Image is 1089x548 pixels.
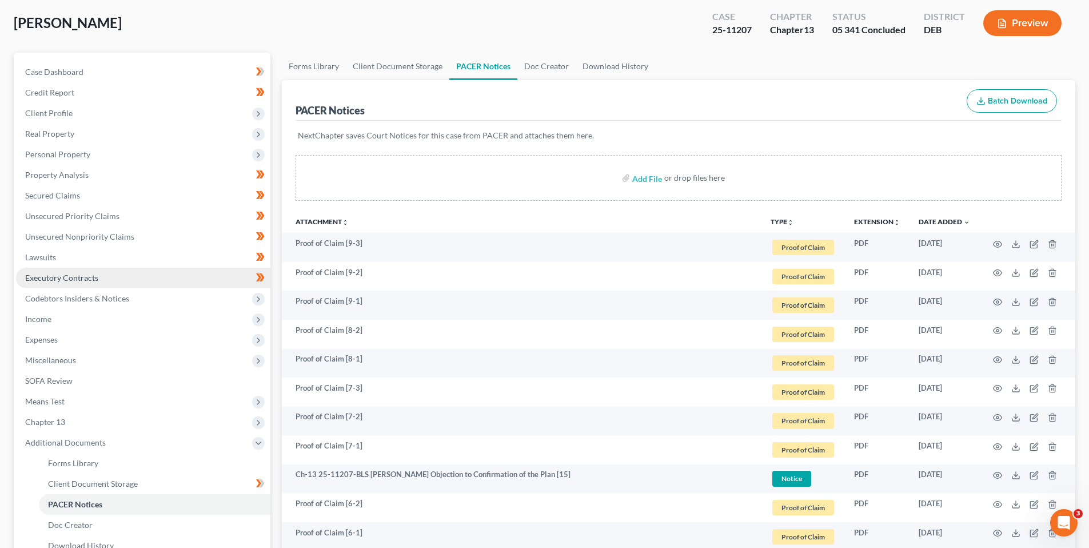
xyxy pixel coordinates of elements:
[772,500,834,515] span: Proof of Claim
[845,464,910,494] td: PDF
[983,10,1062,36] button: Preview
[845,233,910,262] td: PDF
[910,464,979,494] td: [DATE]
[772,413,834,428] span: Proof of Claim
[771,238,836,257] a: Proof of Claim
[910,493,979,522] td: [DATE]
[771,354,836,372] a: Proof of Claim
[845,291,910,320] td: PDF
[772,297,834,313] span: Proof of Claim
[845,407,910,436] td: PDF
[770,10,814,23] div: Chapter
[712,23,752,37] div: 25-11207
[1074,509,1083,518] span: 3
[772,355,834,371] span: Proof of Claim
[48,479,138,489] span: Client Document Storage
[910,407,979,436] td: [DATE]
[25,355,76,365] span: Miscellaneous
[988,96,1047,106] span: Batch Download
[845,349,910,378] td: PDF
[771,498,836,517] a: Proof of Claim
[771,296,836,315] a: Proof of Claim
[16,268,270,288] a: Executory Contracts
[854,217,900,226] a: Extensionunfold_more
[39,494,270,515] a: PACER Notices
[16,185,270,206] a: Secured Claims
[1050,509,1078,537] iframe: Intercom live chat
[25,170,89,180] span: Property Analysis
[25,252,56,262] span: Lawsuits
[48,458,98,468] span: Forms Library
[282,493,761,522] td: Proof of Claim [6-2]
[282,320,761,349] td: Proof of Claim [8-2]
[25,232,134,241] span: Unsecured Nonpriority Claims
[832,23,905,37] div: 05 341 Concluded
[16,227,270,247] a: Unsecured Nonpriority Claims
[804,24,814,35] span: 13
[712,10,752,23] div: Case
[282,349,761,378] td: Proof of Claim [8-1]
[910,435,979,464] td: [DATE]
[282,262,761,291] td: Proof of Claim [9-2]
[910,262,979,291] td: [DATE]
[910,320,979,349] td: [DATE]
[772,529,834,545] span: Proof of Claim
[16,247,270,268] a: Lawsuits
[910,349,979,378] td: [DATE]
[39,453,270,474] a: Forms Library
[771,527,836,546] a: Proof of Claim
[910,233,979,262] td: [DATE]
[845,435,910,464] td: PDF
[910,378,979,407] td: [DATE]
[25,376,73,386] span: SOFA Review
[576,53,655,80] a: Download History
[919,217,970,226] a: Date Added expand_more
[282,435,761,464] td: Proof of Claim [7-1]
[771,267,836,286] a: Proof of Claim
[25,67,83,77] span: Case Dashboard
[772,442,834,458] span: Proof of Claim
[771,440,836,459] a: Proof of Claim
[772,240,834,255] span: Proof of Claim
[845,493,910,522] td: PDF
[924,10,965,23] div: District
[282,291,761,320] td: Proof of Claim [9-1]
[16,82,270,103] a: Credit Report
[25,108,73,118] span: Client Profile
[48,520,93,530] span: Doc Creator
[664,172,725,184] div: or drop files here
[296,104,365,117] div: PACER Notices
[282,378,761,407] td: Proof of Claim [7-3]
[25,129,74,138] span: Real Property
[14,14,122,31] span: [PERSON_NAME]
[771,325,836,344] a: Proof of Claim
[25,293,129,303] span: Codebtors Insiders & Notices
[924,23,965,37] div: DEB
[25,273,98,283] span: Executory Contracts
[342,219,349,226] i: unfold_more
[39,515,270,535] a: Doc Creator
[282,233,761,262] td: Proof of Claim [9-3]
[772,384,834,400] span: Proof of Claim
[282,407,761,436] td: Proof of Claim [7-2]
[48,499,102,509] span: PACER Notices
[16,62,270,82] a: Case Dashboard
[770,23,814,37] div: Chapter
[772,327,834,342] span: Proof of Claim
[845,320,910,349] td: PDF
[845,378,910,407] td: PDF
[845,262,910,291] td: PDF
[517,53,576,80] a: Doc Creator
[910,291,979,320] td: [DATE]
[787,219,794,226] i: unfold_more
[967,89,1057,113] button: Batch Download
[346,53,449,80] a: Client Document Storage
[16,371,270,391] a: SOFA Review
[16,165,270,185] a: Property Analysis
[771,469,836,488] a: Notice
[449,53,517,80] a: PACER Notices
[296,217,349,226] a: Attachmentunfold_more
[771,411,836,430] a: Proof of Claim
[963,219,970,226] i: expand_more
[772,471,811,486] span: Notice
